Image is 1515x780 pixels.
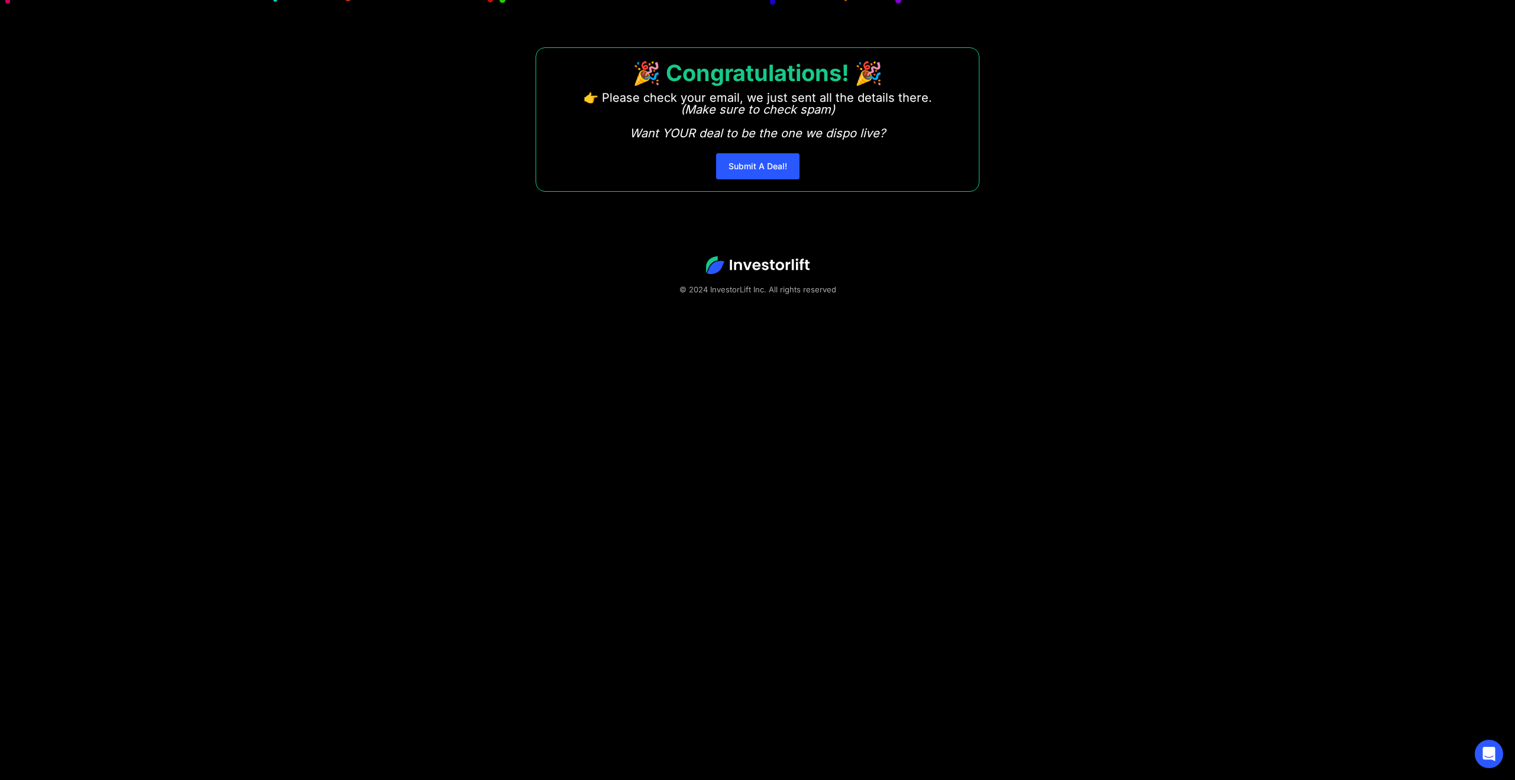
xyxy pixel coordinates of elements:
[633,59,882,86] strong: 🎉 Congratulations! 🎉
[1475,740,1503,768] div: Open Intercom Messenger
[584,92,932,139] p: 👉 Please check your email, we just sent all the details there. ‍
[630,102,885,140] em: (Make sure to check spam) Want YOUR deal to be the one we dispo live?
[716,153,800,179] a: Submit A Deal!
[41,283,1474,295] div: © 2024 InvestorLift Inc. All rights reserved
